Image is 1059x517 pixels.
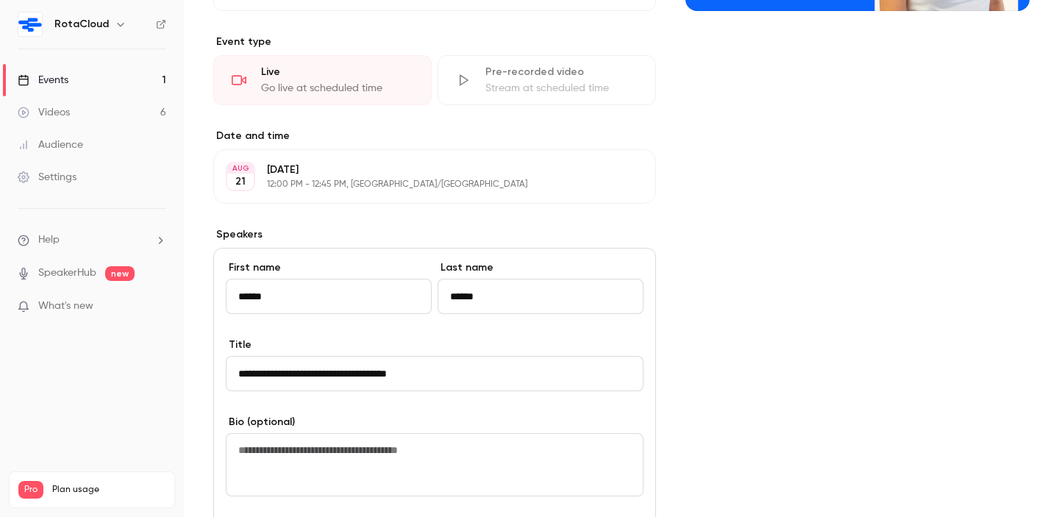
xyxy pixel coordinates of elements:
p: 12:00 PM - 12:45 PM, [GEOGRAPHIC_DATA]/[GEOGRAPHIC_DATA] [267,179,578,190]
p: Event type [213,35,656,49]
div: LiveGo live at scheduled time [213,55,432,105]
label: First name [226,260,432,275]
label: Bio (optional) [226,415,643,429]
label: Date and time [213,129,656,143]
span: What's new [38,299,93,314]
p: 21 [235,174,246,189]
div: Settings [18,170,76,185]
div: Pre-recorded videoStream at scheduled time [438,55,656,105]
div: Events [18,73,68,88]
p: [DATE] [267,163,578,177]
img: RotaCloud [18,13,42,36]
div: AUG [227,163,254,174]
span: Pro [18,481,43,499]
div: Videos [18,105,70,120]
div: Pre-recorded video [485,65,638,79]
span: new [105,266,135,281]
label: Speakers [213,227,656,242]
label: Last name [438,260,643,275]
h6: RotaCloud [54,17,109,32]
div: Audience [18,138,83,152]
span: Help [38,232,60,248]
span: Plan usage [52,484,165,496]
label: Title [226,338,643,352]
div: Stream at scheduled time [485,81,638,96]
li: help-dropdown-opener [18,232,166,248]
a: SpeakerHub [38,265,96,281]
div: Go live at scheduled time [261,81,413,96]
div: Live [261,65,413,79]
iframe: Noticeable Trigger [149,300,166,313]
